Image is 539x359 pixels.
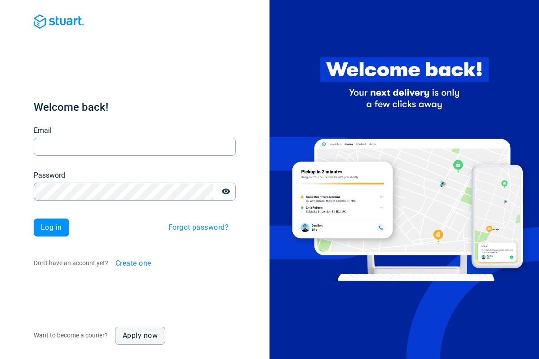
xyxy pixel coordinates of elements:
[34,332,108,339] span: Want to become a courier?
[34,219,69,236] button: Log in
[123,332,158,339] span: Apply now
[108,254,159,272] button: Create one
[115,260,151,267] span: Create one
[34,125,52,136] label: Email
[115,327,165,345] a: Apply now
[34,170,65,181] label: Password
[168,224,229,231] span: Forgot password?
[34,259,108,267] span: Don't have an account yet?
[34,14,84,29] img: Blue logo
[34,100,236,114] h1: Welcome back!
[161,219,236,236] button: Forgot password?
[41,224,62,231] span: Log in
